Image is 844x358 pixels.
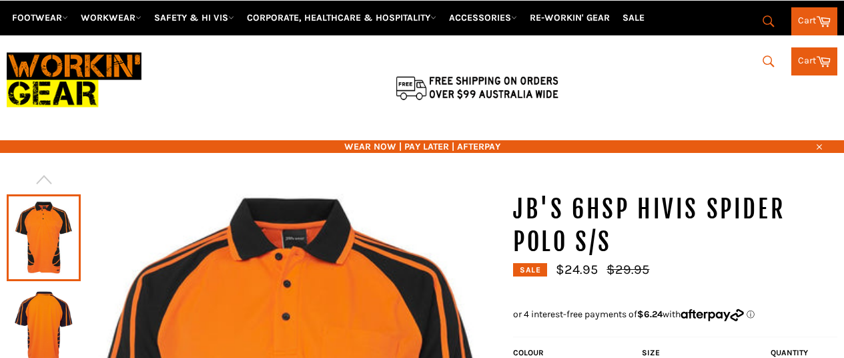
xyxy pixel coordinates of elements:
div: Sale [513,263,547,277]
a: CORPORATE, HEALTHCARE & HOSPITALITY [242,6,442,29]
span: $24.95 [556,262,598,277]
s: $29.95 [606,262,649,277]
a: WORKWEAR [75,6,147,29]
a: FOOTWEAR [7,6,73,29]
a: RE-WORKIN' GEAR [524,6,615,29]
a: SAFETY & HI VIS [149,6,240,29]
img: Workin Gear leaders in Workwear, Safety Boots, PPE, Uniforms. Australia's No.1 in Workwear [7,43,141,116]
span: WEAR NOW | PAY LATER | AFTERPAY [7,140,837,153]
h1: JB'S 6HSP HiVis Spider Polo S/S [513,193,837,259]
a: ACCESSORIES [444,6,522,29]
a: Cart [791,7,837,35]
a: SALE [617,6,650,29]
a: Cart [791,47,837,75]
img: Flat $9.95 shipping Australia wide [394,73,560,102]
